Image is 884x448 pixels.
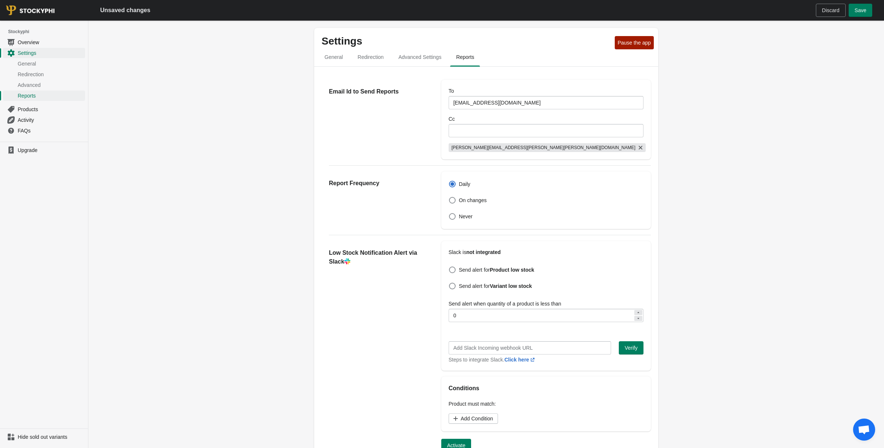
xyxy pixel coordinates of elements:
[449,384,643,393] h2: Conditions
[344,258,350,264] img: Slack
[18,92,84,99] span: Reports
[3,90,85,101] a: Reports
[466,249,501,255] b: not integrated
[319,50,349,64] span: General
[619,341,643,354] button: Verify
[461,416,493,421] span: Add Condition
[490,283,532,289] b: Variant low stock
[317,47,350,67] button: general
[449,47,481,67] button: reports
[459,266,534,274] span: Send alert for
[18,60,84,67] span: General
[18,71,84,78] span: Redirection
[450,50,480,64] span: Reports
[18,127,84,134] span: FAQs
[449,356,611,363] div: Steps to integrate Slack.
[459,282,532,290] span: Send alert for
[855,7,866,13] span: Save
[18,106,84,113] span: Products
[329,87,427,96] h2: Email Id to Send Reports
[322,35,612,47] p: Settings
[618,40,651,46] span: Pause the app
[329,179,427,188] h2: Report Frequency
[449,248,643,256] p: Slack is
[350,47,391,67] button: redirection
[449,300,561,307] label: Send alert when quantity of a product is less than
[18,147,84,154] span: Upgrade
[853,419,875,441] a: Open chat
[459,213,473,220] span: Never
[3,47,85,58] a: Settings
[3,104,85,114] a: Products
[3,114,85,125] a: Activity
[459,180,470,188] span: Daily
[449,87,454,95] label: To
[449,400,643,408] p: Product must match:
[8,28,88,35] span: Stockyphi
[18,81,84,89] span: Advanced
[3,58,85,69] a: General
[449,413,498,424] button: Add Condition
[459,197,487,204] span: On changes
[18,433,84,441] span: Hide sold out variants
[352,50,390,64] span: Redirection
[3,80,85,90] a: Advanced
[849,4,872,17] button: Save
[18,49,84,57] span: Settings
[3,37,85,47] a: Overview
[625,345,638,351] span: Verify
[3,125,85,136] a: FAQs
[637,144,644,151] button: Remove andres.gordillo.saavedra@gmail.com
[18,116,84,124] span: Activity
[3,432,85,442] a: Hide sold out variants
[393,50,448,64] span: Advanced Settings
[18,39,84,46] span: Overview
[391,47,449,67] button: Advanced settings
[329,248,427,266] h2: Low Stock Notification Alert via Slack
[100,6,150,15] h2: Unsaved changes
[490,267,534,273] b: Product low stock
[452,143,635,152] span: andres.gordillo.saavedra@gmail.com
[3,145,85,155] a: Upgrade
[449,341,611,354] input: Add Slack Incoming webhook URL
[615,36,654,49] button: Pause the app
[3,69,85,80] a: Redirection
[504,357,536,363] a: Click here(opens a new window)
[449,115,455,123] label: Cc
[822,7,839,13] span: Discard
[816,4,846,17] button: Discard
[449,96,643,109] input: abc@gmail.com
